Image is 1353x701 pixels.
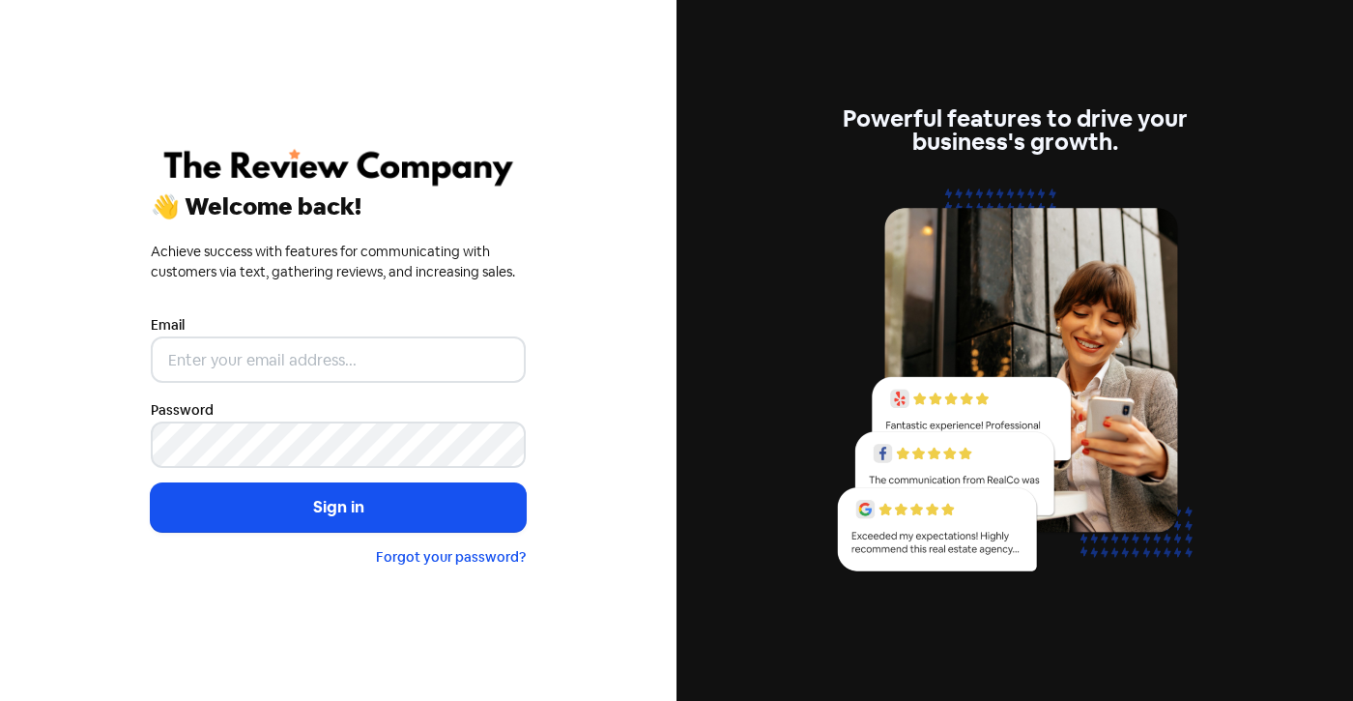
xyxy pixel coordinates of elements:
a: Forgot your password? [376,548,526,566]
input: Enter your email address... [151,336,526,383]
div: 👋 Welcome back! [151,195,526,219]
img: reviews [827,177,1202,594]
div: Achieve success with features for communicating with customers via text, gathering reviews, and i... [151,242,526,282]
label: Password [151,400,214,421]
button: Sign in [151,483,526,532]
div: Powerful features to drive your business's growth. [827,107,1202,154]
label: Email [151,315,185,336]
